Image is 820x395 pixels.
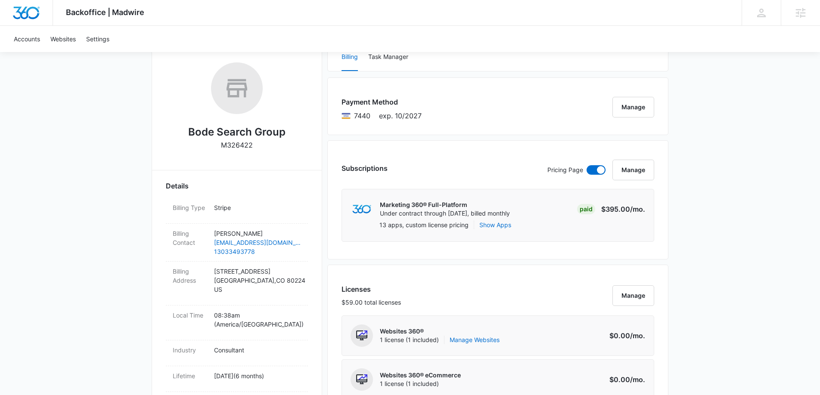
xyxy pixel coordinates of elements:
[342,163,388,173] h3: Subscriptions
[605,330,645,341] p: $0.00
[612,160,654,180] button: Manage
[173,203,207,212] dt: Billing Type
[342,284,401,294] h3: Licenses
[214,247,301,256] a: 13033493778
[450,336,500,344] a: Manage Websites
[45,26,81,52] a: Websites
[352,205,371,214] img: marketing360Logo
[214,371,301,380] p: [DATE] ( 6 months )
[214,267,301,294] p: [STREET_ADDRESS] [GEOGRAPHIC_DATA] , CO 80224 US
[342,298,401,307] p: $59.00 total licenses
[577,204,595,214] div: Paid
[166,224,308,262] div: Billing Contact[PERSON_NAME][EMAIL_ADDRESS][DOMAIN_NAME]13033493778
[601,204,645,214] p: $395.00
[81,26,115,52] a: Settings
[547,165,583,175] p: Pricing Page
[173,371,207,380] dt: Lifetime
[221,140,253,150] p: M326422
[630,375,645,384] span: /mo.
[479,220,511,229] button: Show Apps
[380,371,461,380] p: Websites 360® eCommerce
[368,43,408,71] button: Task Manager
[380,201,510,209] p: Marketing 360® Full-Platform
[166,366,308,392] div: Lifetime[DATE](6 months)
[630,205,645,213] span: /mo.
[612,97,654,117] button: Manage
[173,229,207,247] dt: Billing Contact
[66,8,144,17] span: Backoffice | Madwire
[354,111,370,121] span: Visa ending with
[605,374,645,385] p: $0.00
[166,340,308,366] div: IndustryConsultant
[214,346,301,355] p: Consultant
[379,220,469,229] p: 13 apps, custom license pricing
[173,267,207,285] dt: Billing Address
[166,181,189,191] span: Details
[166,262,308,306] div: Billing Address[STREET_ADDRESS][GEOGRAPHIC_DATA],CO 80224US
[630,331,645,340] span: /mo.
[380,327,500,336] p: Websites 360®
[380,336,500,344] span: 1 license (1 included)
[9,26,45,52] a: Accounts
[380,209,510,218] p: Under contract through [DATE], billed monthly
[214,229,301,238] p: [PERSON_NAME]
[188,124,286,140] h2: Bode Search Group
[379,111,422,121] span: exp. 10/2027
[214,203,301,212] p: Stripe
[166,306,308,340] div: Local Time08:38am (America/[GEOGRAPHIC_DATA])
[342,43,358,71] button: Billing
[214,311,301,329] p: 08:38am ( America/[GEOGRAPHIC_DATA] )
[612,285,654,306] button: Manage
[173,346,207,355] dt: Industry
[380,380,461,388] span: 1 license (1 included)
[342,97,422,107] h3: Payment Method
[173,311,207,320] dt: Local Time
[166,198,308,224] div: Billing TypeStripe
[214,238,301,247] a: [EMAIL_ADDRESS][DOMAIN_NAME]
